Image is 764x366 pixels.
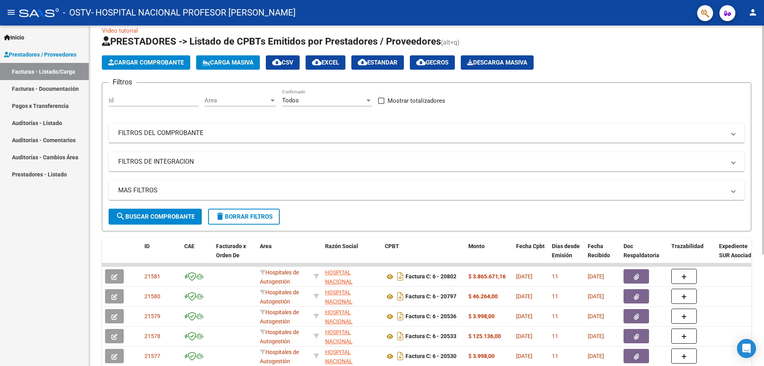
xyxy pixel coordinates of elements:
[468,273,506,280] strong: $ 3.865.671,16
[205,97,269,104] span: Area
[516,313,532,319] span: [DATE]
[325,269,368,303] span: HOSPITAL NACIONAL PROFESOR [PERSON_NAME]
[325,309,368,343] span: HOSPITAL NACIONAL PROFESOR [PERSON_NAME]
[465,238,513,273] datatable-header-cell: Monto
[260,329,299,344] span: Hospitales de Autogestión
[395,350,405,362] i: Descargar documento
[203,59,253,66] span: Carga Masiva
[395,270,405,283] i: Descargar documento
[620,238,668,273] datatable-header-cell: Doc Respaldatoria
[144,333,160,339] span: 21578
[468,293,498,299] strong: $ 46.264,00
[388,96,445,106] span: Mostrar totalizadores
[588,353,604,359] span: [DATE]
[282,97,299,104] span: Todos
[552,243,580,258] span: Días desde Emisión
[63,4,91,22] span: - OSTV
[385,243,399,249] span: CPBT
[4,50,76,59] span: Prestadores / Proveedores
[118,157,725,166] mat-panel-title: FILTROS DE INTEGRACION
[6,8,16,17] mat-icon: menu
[109,152,745,171] mat-expansion-panel-header: FILTROS DE INTEGRACION
[395,330,405,343] i: Descargar documento
[325,289,368,323] span: HOSPITAL NACIONAL PROFESOR [PERSON_NAME]
[102,55,190,70] button: Cargar Comprobante
[109,76,136,88] h3: Filtros
[405,333,456,340] strong: Factura C: 6 - 20533
[624,243,659,258] span: Doc Respaldatoria
[468,353,495,359] strong: $ 3.998,00
[467,59,527,66] span: Descarga Masiva
[215,213,273,220] span: Borrar Filtros
[144,273,160,280] span: 21581
[351,55,404,70] button: Estandar
[441,39,460,46] span: (alt+q)
[257,238,310,273] datatable-header-cell: Area
[266,55,300,70] button: CSV
[405,274,456,280] strong: Factura C: 6 - 20802
[588,333,604,339] span: [DATE]
[552,313,558,319] span: 11
[549,238,585,273] datatable-header-cell: Días desde Emisión
[416,57,426,67] mat-icon: cloud_download
[91,4,296,22] span: - HOSPITAL NACIONAL PROFESOR [PERSON_NAME]
[410,55,455,70] button: Gecros
[325,288,378,305] div: 30635976809
[382,238,465,273] datatable-header-cell: CPBT
[325,328,378,344] div: 30635976809
[260,269,299,285] span: Hospitales de Autogestión
[737,339,756,358] div: Open Intercom Messenger
[109,181,745,200] mat-expansion-panel-header: MAS FILTROS
[322,238,382,273] datatable-header-cell: Razón Social
[671,243,704,249] span: Trazabilidad
[213,238,257,273] datatable-header-cell: Facturado x Orden De
[208,209,280,225] button: Borrar Filtros
[102,36,441,47] span: PRESTADORES -> Listado de CPBTs Emitidos por Prestadores / Proveedores
[588,313,604,319] span: [DATE]
[468,313,495,319] strong: $ 3.998,00
[260,289,299,305] span: Hospitales de Autogestión
[405,313,456,320] strong: Factura C: 6 - 20536
[588,273,604,280] span: [DATE]
[325,243,358,249] span: Razón Social
[109,209,202,225] button: Buscar Comprobante
[144,243,150,249] span: ID
[516,273,532,280] span: [DATE]
[716,238,760,273] datatable-header-cell: Expediente SUR Asociado
[516,353,532,359] span: [DATE]
[109,123,745,143] mat-expansion-panel-header: FILTROS DEL COMPROBANTE
[260,243,272,249] span: Area
[395,310,405,323] i: Descargar documento
[516,333,532,339] span: [DATE]
[260,349,299,364] span: Hospitales de Autogestión
[144,353,160,359] span: 21577
[116,211,125,221] mat-icon: search
[144,293,160,299] span: 21580
[272,59,293,66] span: CSV
[468,333,501,339] strong: $ 125.136,00
[306,55,345,70] button: EXCEL
[405,294,456,300] strong: Factura C: 6 - 20797
[552,333,558,339] span: 11
[552,273,558,280] span: 11
[461,55,534,70] button: Descarga Masiva
[358,57,367,67] mat-icon: cloud_download
[312,57,322,67] mat-icon: cloud_download
[416,59,448,66] span: Gecros
[260,309,299,325] span: Hospitales de Autogestión
[181,238,213,273] datatable-header-cell: CAE
[144,313,160,319] span: 21579
[405,353,456,360] strong: Factura C: 6 - 20530
[395,290,405,303] i: Descargar documento
[118,129,725,137] mat-panel-title: FILTROS DEL COMPROBANTE
[588,243,610,258] span: Fecha Recibido
[513,238,549,273] datatable-header-cell: Fecha Cpbt
[108,59,184,66] span: Cargar Comprobante
[196,55,260,70] button: Carga Masiva
[552,293,558,299] span: 11
[325,348,378,364] div: 30635976809
[184,243,195,249] span: CAE
[588,293,604,299] span: [DATE]
[118,186,725,195] mat-panel-title: MAS FILTROS
[102,27,138,34] a: Video tutorial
